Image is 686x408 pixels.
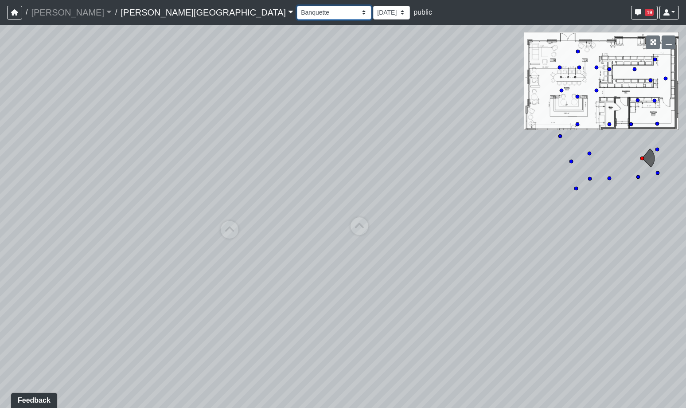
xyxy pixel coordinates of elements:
span: 19 [645,9,654,16]
iframe: Ybug feedback widget [7,390,59,408]
span: / [112,4,121,21]
a: [PERSON_NAME] [31,4,112,21]
a: [PERSON_NAME][GEOGRAPHIC_DATA] [121,4,293,21]
span: / [22,4,31,21]
button: 19 [631,6,658,20]
span: public [413,8,432,16]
